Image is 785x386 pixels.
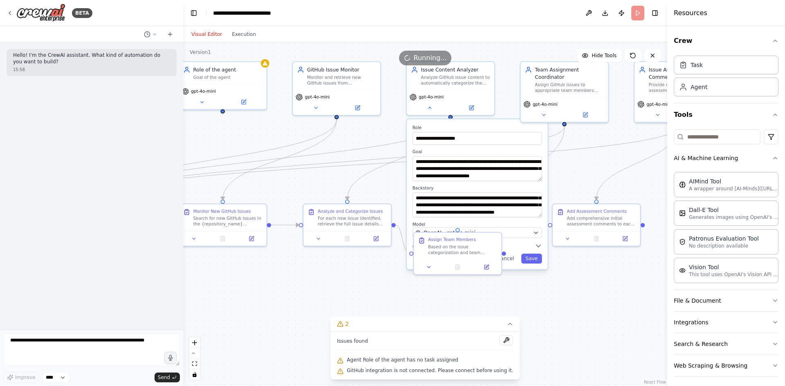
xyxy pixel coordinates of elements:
[305,94,330,100] span: gpt-4o-mini
[141,29,160,39] button: Switch to previous chat
[613,234,637,243] button: Open in side panel
[689,214,779,221] p: Generates images using OpenAI's Dall-E model.
[406,61,495,116] div: Issue Content AnalyzerAnalyze GitHub issue content to automatically categorize them as bug report...
[330,317,520,332] button: 2
[72,8,92,18] div: BETA
[428,244,497,255] div: Based on the issue categorization and team expertise mapping provided in {team_expertise_mapping}...
[451,104,491,112] button: Open in side panel
[16,4,65,22] img: Logo
[535,82,604,93] div: Assign GitHub issues to appropriate team members based on issue type, expertise areas, and curren...
[689,271,779,278] p: This tool uses OpenAI's Vision API to describe the contents of an image.
[193,208,251,214] div: Monitor New GitHub Issues
[565,111,605,119] button: Open in side panel
[318,208,383,214] div: Analyze and Categorize Issues
[679,239,686,245] img: PatronusEvalTool
[421,66,490,73] div: Issue Content Analyzer
[649,7,661,19] button: Hide right sidebar
[303,203,392,246] div: Analyze and Categorize IssuesFor each new issue identified, retrieve the full issue details and a...
[413,125,542,131] label: Role
[227,29,261,39] button: Execution
[345,320,349,328] span: 2
[91,126,568,199] g: Edge from db73667c-34a9-453c-8b83-db4ea42add2d to e42fe853-26e4-45a0-a88c-4c1ef736b791
[674,126,778,383] div: Tools
[577,49,621,62] button: Hide Tools
[189,369,200,380] button: toggle interactivity
[189,348,200,359] button: zoom out
[691,61,703,69] div: Task
[474,263,499,272] button: Open in side panel
[307,66,376,73] div: GitHub Issue Monitor
[691,83,707,91] div: Agent
[674,103,778,126] button: Tools
[413,243,451,249] span: Advanced Options
[674,52,778,103] div: Crew
[674,290,778,311] button: File & Document
[413,185,542,191] label: Backstory
[414,53,447,63] span: Running...
[644,380,666,384] a: React Flow attribution
[164,352,177,364] button: Click to speak your automation idea
[634,61,723,123] div: Issue Assessment CommentatorProvide comprehensive initial assessment comments on GitHub issues, i...
[674,333,778,355] button: Search & Research
[193,66,262,73] div: Role of the agent
[679,181,686,188] img: AIMindTool
[520,61,609,123] div: Team Assignment CoordinatorAssign GitHub issues to appropriate team members based on issue type, ...
[419,94,444,100] span: gpt-4o-mini
[649,66,718,80] div: Issue Assessment Commentator
[190,49,211,56] div: Version 1
[413,222,542,228] label: Model
[533,101,558,107] span: gpt-4o-mini
[674,8,707,18] h4: Resources
[567,208,627,214] div: Add Assessment Comments
[413,232,502,275] div: Assign Team MembersBased on the issue categorization and team expertise mapping provided in {team...
[337,338,368,344] span: Issues found
[193,216,262,227] div: Search for new GitHub issues in the {repository_name} repository that were created within the las...
[413,242,542,249] button: Advanced Options
[347,367,513,374] span: GitHub integration is not connected. Please connect before using it.
[318,216,387,227] div: For each new issue identified, retrieve the full issue details and analyze the content to determi...
[193,75,262,80] div: Goal of the agent
[592,52,617,59] span: Hide Tools
[674,147,778,169] button: AI & Machine Learning
[3,372,39,383] button: Improve
[674,169,778,290] div: AI & Machine Learning
[271,221,299,228] g: Edge from 639364a4-978a-4238-9dc6-03d8abea70bd to eb09cdc5-fc11-4db3-9685-362a052cca55
[413,149,542,155] label: Goal
[164,29,177,39] button: Start a new chat
[521,254,542,263] button: Save
[679,267,686,274] img: VisionTool
[413,227,542,238] button: OpenAI - gpt-4o-mini
[189,337,200,348] button: zoom in
[223,98,263,107] button: Open in side panel
[189,337,200,380] div: React Flow controls
[689,243,759,249] p: No description available
[689,206,779,214] div: Dall-E Tool
[364,234,388,243] button: Open in side panel
[552,203,641,246] div: Add Assessment CommentsAdd comprehensive initial assessment comments to each processed GitHub iss...
[219,119,340,200] g: Edge from e12a8af9-c427-455c-b400-63d6304f1898 to 639364a4-978a-4238-9dc6-03d8abea70bd
[91,119,340,200] g: Edge from e12a8af9-c427-455c-b400-63d6304f1898 to e42fe853-26e4-45a0-a88c-4c1ef736b791
[689,263,779,271] div: Vision Tool
[178,61,267,110] div: Role of the agentGoal of the agentgpt-4o-mini
[332,234,363,243] button: No output available
[344,119,454,200] g: Edge from 1a1d81b1-a4b1-4379-9630-021512f88074 to eb09cdc5-fc11-4db3-9685-362a052cca55
[186,29,227,39] button: Visual Editor
[593,126,682,199] g: Edge from de155ea6-3c2f-46e6-9b56-adc51857481f to e4c1cbdc-320d-4c27-8ae5-c426a1d70dce
[567,216,636,227] div: Add comprehensive initial assessment comments to each processed GitHub issue. For each issue type...
[188,7,200,19] button: Hide left sidebar
[535,66,604,80] div: Team Assignment Coordinator
[674,312,778,333] button: Integrations
[442,263,473,272] button: No output available
[493,254,518,263] button: Cancel
[292,61,381,116] div: GitHub Issue MonitorMonitor and retrieve new GitHub issues from {repository_name} repository, sea...
[428,237,476,243] div: Assign Team Members
[347,357,458,363] span: Agent Role of the agent has no task assigned
[689,234,759,243] div: Patronus Evaluation Tool
[679,210,686,216] img: DallETool
[158,374,170,381] span: Send
[424,229,475,236] span: OpenAI - gpt-4o-mini
[307,75,376,86] div: Monitor and retrieve new GitHub issues from {repository_name} repository, searching for recently ...
[155,373,180,382] button: Send
[421,75,490,86] div: Analyze GitHub issue content to automatically categorize them as bug reports, feature requests, o...
[581,234,612,243] button: No output available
